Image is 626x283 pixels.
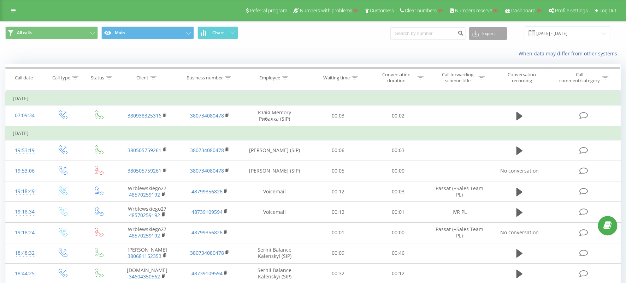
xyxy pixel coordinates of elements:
div: 19:18:49 [13,185,37,198]
td: Юлія Memory Рибалка (SIP) [241,106,308,126]
td: Wrblewskiego27 [116,181,178,202]
td: 00:00 [368,222,428,243]
span: Dashboard [511,8,536,13]
td: Serhii Balance Kalenskyi (SIP) [241,243,308,263]
span: Chart [212,30,224,35]
div: Client [136,75,148,81]
div: 18:48:32 [13,246,37,260]
span: Numbers reserve [455,8,492,13]
td: [PERSON_NAME] (SIP) [241,140,308,161]
div: Call type [52,75,70,81]
button: Main [101,26,194,39]
a: 48799356826 [191,188,222,195]
span: All calls [17,30,32,36]
a: 34604350562 [129,273,160,280]
span: Log Out [600,8,616,13]
div: Call date [15,75,33,81]
div: Status [91,75,104,81]
div: 19:18:24 [13,226,37,240]
a: 48570259192 [129,232,160,239]
button: All calls [5,26,98,39]
span: No conversation [500,167,539,174]
div: 19:53:06 [13,164,37,178]
td: Wrblewskiego27 [116,222,178,243]
div: 19:53:19 [13,144,37,157]
div: 07:09:34 [13,109,37,122]
td: [DATE] [6,91,621,106]
a: 380938325316 [128,112,161,119]
button: Export [469,27,507,40]
a: 48799356826 [191,229,222,236]
td: 00:03 [308,106,368,126]
span: Numbers with problems [300,8,352,13]
a: 380505759261 [128,147,161,153]
td: Voicemail [241,202,308,222]
a: 380505759261 [128,167,161,174]
div: Waiting time [323,75,350,81]
span: Customers [370,8,394,13]
td: IVR PL [428,202,491,222]
a: When data may differ from other systems [519,50,621,57]
span: Clear numbers [405,8,437,13]
td: [PERSON_NAME] (SIP) [241,161,308,181]
a: 380734080478 [190,112,224,119]
div: Business number [187,75,223,81]
td: 00:01 [308,222,368,243]
span: No conversation [500,229,539,236]
div: Call forwarding scheme title [439,72,477,84]
input: Search by number [390,27,465,40]
a: 48570259192 [129,191,160,198]
td: 00:12 [308,202,368,222]
span: Profile settings [555,8,588,13]
td: 00:05 [308,161,368,181]
div: 19:18:34 [13,205,37,219]
td: Passat (+Sales Team PL) [428,181,491,202]
td: 00:03 [368,140,428,161]
td: [PERSON_NAME] [116,243,178,263]
div: Call comment/category [559,72,600,84]
td: 00:09 [308,243,368,263]
td: Voicemail [241,181,308,202]
td: Wrblewskiego27 [116,202,178,222]
td: 00:01 [368,202,428,222]
td: 00:00 [368,161,428,181]
td: 00:12 [308,181,368,202]
td: 00:06 [308,140,368,161]
a: 380681152353 [128,253,161,259]
div: Employee [259,75,280,81]
td: 00:46 [368,243,428,263]
div: Conversation duration [378,72,415,84]
td: [DATE] [6,126,621,140]
div: 18:44:25 [13,267,37,281]
span: Referral program [250,8,287,13]
td: 00:02 [368,106,428,126]
a: 380734080478 [190,167,224,174]
td: Passat (+Sales Team PL) [428,222,491,243]
td: 00:03 [368,181,428,202]
a: 380734080478 [190,147,224,153]
a: 48570259192 [129,212,160,218]
a: 48739109594 [191,270,222,277]
button: Chart [197,26,238,39]
a: 380734080478 [190,249,224,256]
div: Conversation recording [499,72,545,84]
a: 48739109594 [191,209,222,215]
